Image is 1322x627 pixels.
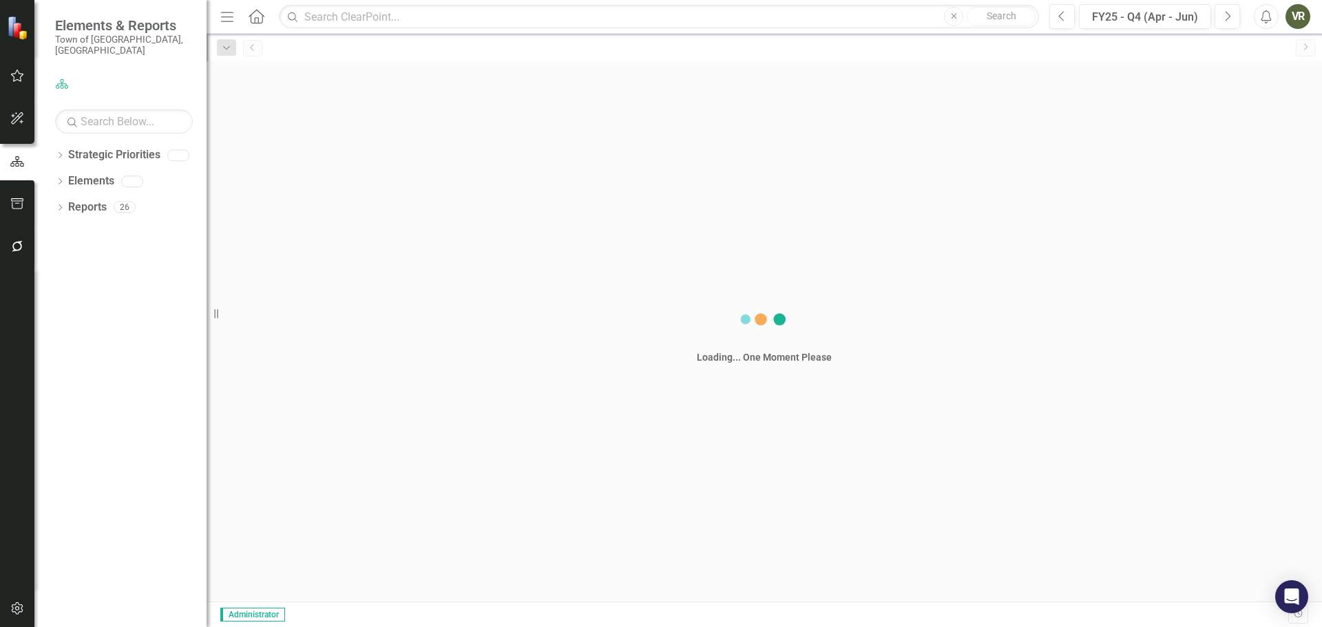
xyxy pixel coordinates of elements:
[68,173,114,189] a: Elements
[697,350,832,364] div: Loading... One Moment Please
[1286,4,1310,29] button: VR
[68,147,160,163] a: Strategic Priorities
[967,7,1036,26] button: Search
[55,109,193,134] input: Search Below...
[1275,580,1308,613] div: Open Intercom Messenger
[220,608,285,621] span: Administrator
[987,10,1016,21] span: Search
[55,34,193,56] small: Town of [GEOGRAPHIC_DATA], [GEOGRAPHIC_DATA]
[279,5,1039,29] input: Search ClearPoint...
[68,200,107,215] a: Reports
[6,14,32,40] img: ClearPoint Strategy
[1084,9,1206,25] div: FY25 - Q4 (Apr - Jun)
[114,202,136,213] div: 26
[1079,4,1211,29] button: FY25 - Q4 (Apr - Jun)
[55,17,193,34] span: Elements & Reports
